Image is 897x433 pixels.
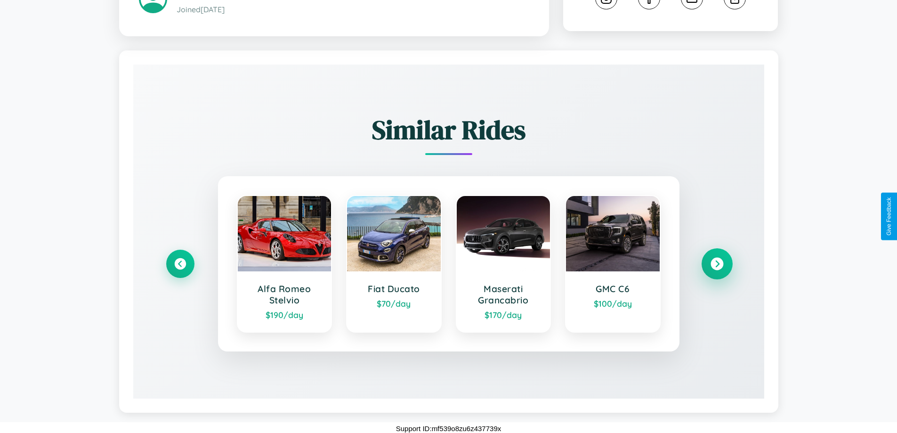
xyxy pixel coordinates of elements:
[346,195,442,333] a: Fiat Ducato$70/day
[177,3,529,16] p: Joined [DATE]
[166,112,731,148] h2: Similar Rides
[356,283,431,294] h3: Fiat Ducato
[575,283,650,294] h3: GMC C6
[466,310,541,320] div: $ 170 /day
[565,195,661,333] a: GMC C6$100/day
[247,283,322,306] h3: Alfa Romeo Stelvio
[575,298,650,309] div: $ 100 /day
[886,197,892,236] div: Give Feedback
[456,195,551,333] a: Maserati Grancabrio$170/day
[247,310,322,320] div: $ 190 /day
[356,298,431,309] div: $ 70 /day
[466,283,541,306] h3: Maserati Grancabrio
[237,195,332,333] a: Alfa Romeo Stelvio$190/day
